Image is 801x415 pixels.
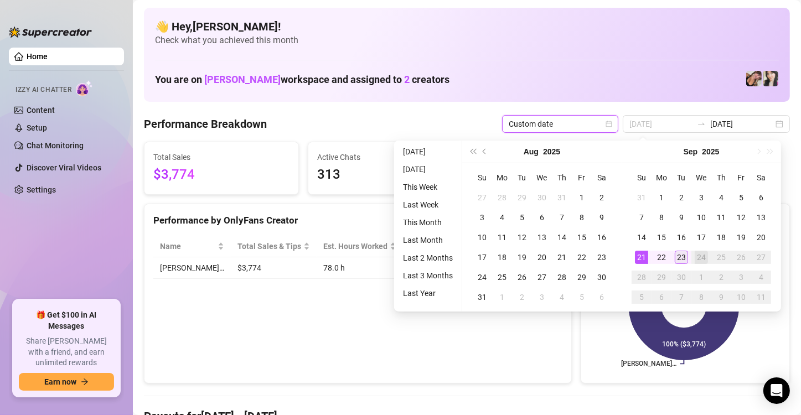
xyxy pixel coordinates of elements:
[652,227,671,247] td: 2025-09-15
[495,251,509,264] div: 18
[592,188,612,207] td: 2025-08-02
[655,290,668,304] div: 6
[711,168,731,188] th: Th
[532,188,552,207] td: 2025-07-30
[153,164,290,185] span: $3,774
[81,378,89,386] span: arrow-right
[572,207,592,227] td: 2025-08-08
[472,207,492,227] td: 2025-08-03
[476,271,489,284] div: 24
[495,211,509,224] div: 4
[751,247,771,267] td: 2025-09-27
[524,141,539,163] button: Choose a month
[671,168,691,188] th: Tu
[399,180,457,194] li: This Week
[555,211,569,224] div: 7
[27,106,55,115] a: Content
[575,251,588,264] div: 22
[512,287,532,307] td: 2025-09-02
[155,34,779,46] span: Check what you achieved this month
[592,227,612,247] td: 2025-08-16
[575,271,588,284] div: 29
[492,188,512,207] td: 2025-07-28
[495,191,509,204] div: 28
[27,52,48,61] a: Home
[27,123,47,132] a: Setup
[635,251,648,264] div: 21
[509,116,612,132] span: Custom date
[595,211,608,224] div: 9
[472,247,492,267] td: 2025-08-17
[711,227,731,247] td: 2025-09-18
[635,191,648,204] div: 31
[317,257,403,279] td: 78.0 h
[512,267,532,287] td: 2025-08-26
[535,211,549,224] div: 6
[697,120,706,128] span: swap-right
[555,231,569,244] div: 14
[695,251,708,264] div: 24
[476,290,489,304] div: 31
[632,247,652,267] td: 2025-09-21
[592,287,612,307] td: 2025-09-06
[595,271,608,284] div: 30
[751,227,771,247] td: 2025-09-20
[731,247,751,267] td: 2025-09-26
[543,141,560,163] button: Choose a year
[572,267,592,287] td: 2025-08-29
[552,207,572,227] td: 2025-08-07
[552,227,572,247] td: 2025-08-14
[535,290,549,304] div: 3
[652,188,671,207] td: 2025-09-01
[592,247,612,267] td: 2025-08-23
[155,19,779,34] h4: 👋 Hey, [PERSON_NAME] !
[476,231,489,244] div: 10
[492,267,512,287] td: 2025-08-25
[237,240,301,252] span: Total Sales & Tips
[552,267,572,287] td: 2025-08-28
[399,198,457,211] li: Last Week
[711,188,731,207] td: 2025-09-04
[399,216,457,229] li: This Month
[632,227,652,247] td: 2025-09-14
[476,211,489,224] div: 3
[515,231,529,244] div: 12
[592,168,612,188] th: Sa
[575,290,588,304] div: 5
[27,141,84,150] a: Chat Monitoring
[404,74,410,85] span: 2
[27,163,101,172] a: Discover Viral Videos
[27,185,56,194] a: Settings
[399,163,457,176] li: [DATE]
[755,211,768,224] div: 13
[691,247,711,267] td: 2025-09-24
[763,71,778,86] img: Christina
[715,191,728,204] div: 4
[755,290,768,304] div: 11
[655,231,668,244] div: 15
[512,227,532,247] td: 2025-08-12
[711,287,731,307] td: 2025-10-09
[19,373,114,391] button: Earn nowarrow-right
[532,247,552,267] td: 2025-08-20
[592,207,612,227] td: 2025-08-09
[552,188,572,207] td: 2025-07-31
[711,207,731,227] td: 2025-09-11
[671,188,691,207] td: 2025-09-02
[695,290,708,304] div: 8
[399,269,457,282] li: Last 3 Months
[495,231,509,244] div: 11
[515,271,529,284] div: 26
[735,290,748,304] div: 10
[755,251,768,264] div: 27
[695,211,708,224] div: 10
[731,227,751,247] td: 2025-09-19
[495,290,509,304] div: 1
[751,207,771,227] td: 2025-09-13
[595,290,608,304] div: 6
[532,168,552,188] th: We
[635,271,648,284] div: 28
[572,247,592,267] td: 2025-08-22
[76,80,93,96] img: AI Chatter
[606,121,612,127] span: calendar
